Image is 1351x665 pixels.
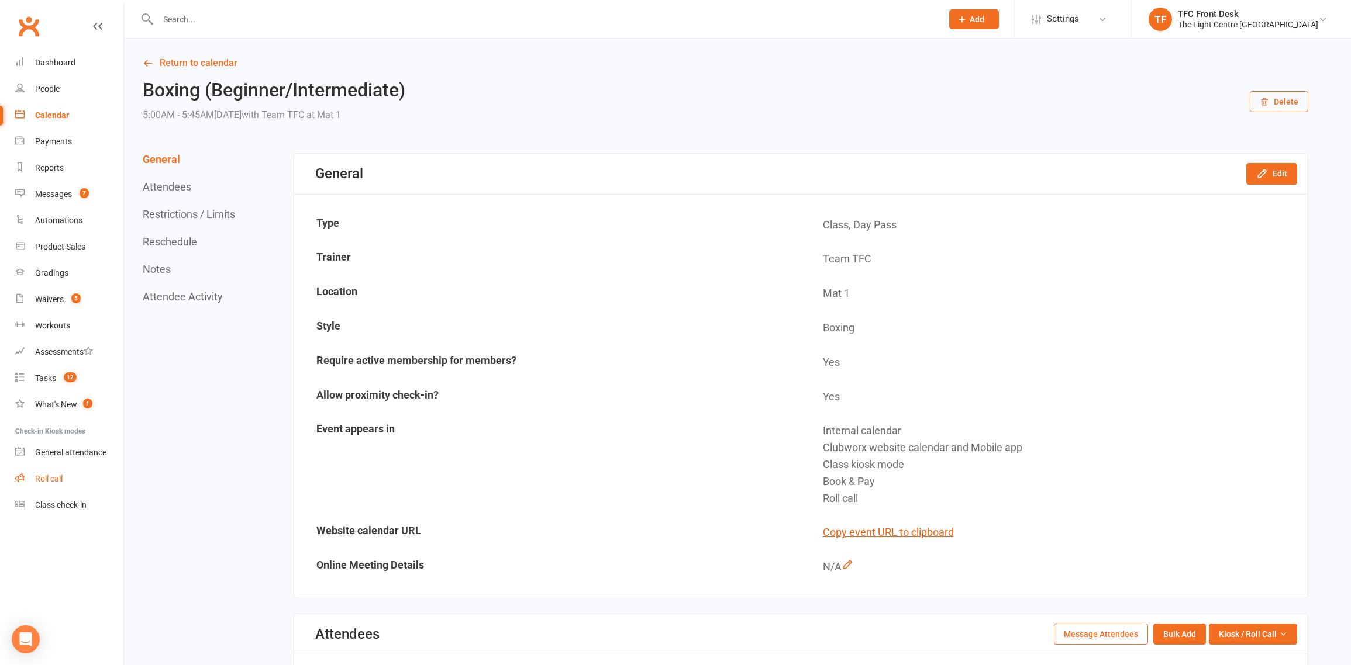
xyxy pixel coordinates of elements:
div: Dashboard [35,58,75,67]
a: Gradings [15,260,123,286]
a: Roll call [15,466,123,492]
a: Reports [15,155,123,181]
a: Clubworx [14,12,43,41]
button: Reschedule [143,235,197,248]
a: General attendance kiosk mode [15,439,123,466]
div: Attendees [315,626,380,642]
a: Assessments [15,339,123,365]
span: 12 [64,372,77,382]
a: Waivers 5 [15,286,123,313]
button: Restrictions / Limits [143,208,235,220]
div: Roll call [823,490,1299,507]
td: Location [295,277,801,310]
span: 5 [71,293,81,303]
span: Settings [1047,6,1079,32]
td: Mat 1 [802,277,1307,310]
div: Assessments [35,347,93,356]
a: Workouts [15,313,123,339]
td: Event appears in [295,414,801,515]
div: Tasks [35,373,56,383]
td: Trainer [295,243,801,276]
button: Attendees [143,181,191,193]
div: Messages [35,189,72,199]
div: General [315,165,363,182]
div: Open Intercom Messenger [12,625,40,653]
a: Return to calendar [143,55,1308,71]
span: with Team TFC [242,109,304,120]
div: Internal calendar [823,422,1299,439]
td: Style [295,311,801,345]
div: TFC Front Desk [1178,9,1318,19]
td: Yes [802,380,1307,414]
div: Book & Pay [823,473,1299,490]
div: General attendance [35,448,106,457]
div: People [35,84,60,93]
a: Payments [15,129,123,155]
td: Team TFC [802,243,1307,276]
td: Allow proximity check-in? [295,380,801,414]
div: Payments [35,137,72,146]
a: Calendar [15,102,123,129]
div: Class check-in [35,500,87,510]
div: 5:00AM - 5:45AM[DATE] [143,107,405,123]
td: Online Meeting Details [295,550,801,584]
button: Add [949,9,999,29]
h2: Boxing (Beginner/Intermediate) [143,80,405,101]
div: Reports [35,163,64,172]
div: Workouts [35,321,70,330]
span: Kiosk / Roll Call [1219,628,1277,640]
div: What's New [35,400,77,409]
td: Require active membership for members? [295,346,801,379]
td: Type [295,209,801,242]
button: Copy event URL to clipboard [823,524,954,541]
button: Edit [1246,163,1297,184]
td: Yes [802,346,1307,379]
button: Message Attendees [1054,624,1148,645]
div: Clubworx website calendar and Mobile app [823,439,1299,456]
div: Class kiosk mode [823,456,1299,473]
div: Calendar [35,110,69,120]
a: What's New1 [15,392,123,418]
input: Search... [154,11,934,27]
a: Messages 7 [15,181,123,207]
div: Automations [35,216,82,225]
button: Delete [1250,91,1308,112]
button: Kiosk / Roll Call [1209,624,1297,645]
td: Boxing [802,311,1307,345]
td: Website calendar URL [295,516,801,549]
a: Dashboard [15,50,123,76]
div: The Fight Centre [GEOGRAPHIC_DATA] [1178,19,1318,30]
div: TF [1149,8,1172,31]
div: Product Sales [35,242,85,251]
a: Product Sales [15,234,123,260]
button: Bulk Add [1153,624,1206,645]
button: Notes [143,263,171,275]
span: Add [970,15,984,24]
a: Class kiosk mode [15,492,123,518]
div: N/A [823,559,1299,576]
span: at Mat 1 [306,109,341,120]
div: Roll call [35,474,63,483]
td: Class, Day Pass [802,209,1307,242]
button: Attendee Activity [143,290,223,303]
button: General [143,153,180,165]
a: Automations [15,207,123,234]
div: Waivers [35,295,64,304]
div: Gradings [35,268,68,278]
span: 7 [80,188,89,198]
a: People [15,76,123,102]
span: 1 [83,399,92,408]
a: Tasks 12 [15,365,123,392]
